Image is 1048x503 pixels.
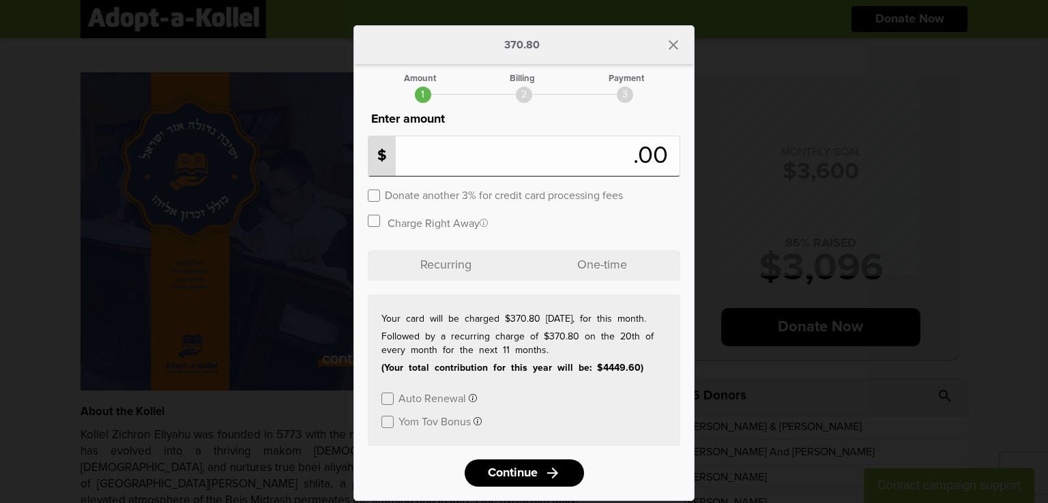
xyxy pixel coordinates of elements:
[368,250,524,281] p: Recurring
[398,414,471,427] label: Yom Tov Bonus
[617,87,633,103] div: 3
[398,391,477,404] button: Auto Renewal
[609,74,644,83] div: Payment
[544,465,561,481] i: arrow_forward
[633,144,675,168] span: .00
[388,216,488,229] label: Charge Right Away
[398,414,482,427] button: Yom Tov Bonus
[368,136,396,176] p: $
[488,467,538,479] span: Continue
[504,40,540,50] p: 370.80
[385,188,623,201] label: Donate another 3% for credit card processing fees
[510,74,535,83] div: Billing
[404,74,436,83] div: Amount
[516,87,532,103] div: 2
[665,37,682,53] i: close
[381,361,667,375] p: (Your total contribution for this year will be: $4449.60)
[381,312,667,326] p: Your card will be charged $370.80 [DATE], for this month.
[415,87,431,103] div: 1
[398,391,466,404] label: Auto Renewal
[465,459,584,487] a: Continuearrow_forward
[524,250,680,281] p: One-time
[381,330,667,357] p: Followed by a recurring charge of $370.80 on the 20th of every month for the next 11 months.
[368,110,680,129] p: Enter amount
